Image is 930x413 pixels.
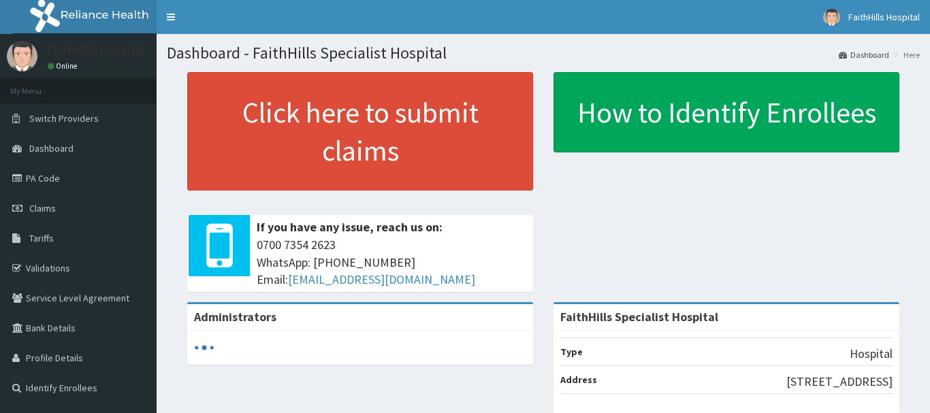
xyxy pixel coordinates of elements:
li: Here [891,49,920,61]
img: User Image [823,9,840,26]
span: 0700 7354 2623 WhatsApp: [PHONE_NUMBER] Email: [257,236,526,288]
strong: FaithHills Specialist Hospital [560,309,718,325]
a: Dashboard [839,49,889,61]
span: Claims [29,202,56,214]
span: Switch Providers [29,112,99,125]
a: Click here to submit claims [187,72,533,191]
b: If you have any issue, reach us on: [257,219,443,235]
a: How to Identify Enrollees [554,72,899,152]
b: Administrators [194,309,276,325]
img: User Image [7,41,37,71]
span: Tariffs [29,232,54,244]
svg: audio-loading [194,337,214,358]
p: Hospital [850,345,893,363]
a: Online [48,61,80,71]
b: Type [560,346,583,358]
h1: Dashboard - FaithHills Specialist Hospital [167,44,920,62]
a: [EMAIL_ADDRESS][DOMAIN_NAME] [288,271,475,287]
p: FaithHills Hospital [48,44,145,56]
span: Dashboard [29,142,74,154]
b: Address [560,374,597,386]
span: FaithHills Hospital [848,11,920,23]
p: [STREET_ADDRESS] [786,373,893,391]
